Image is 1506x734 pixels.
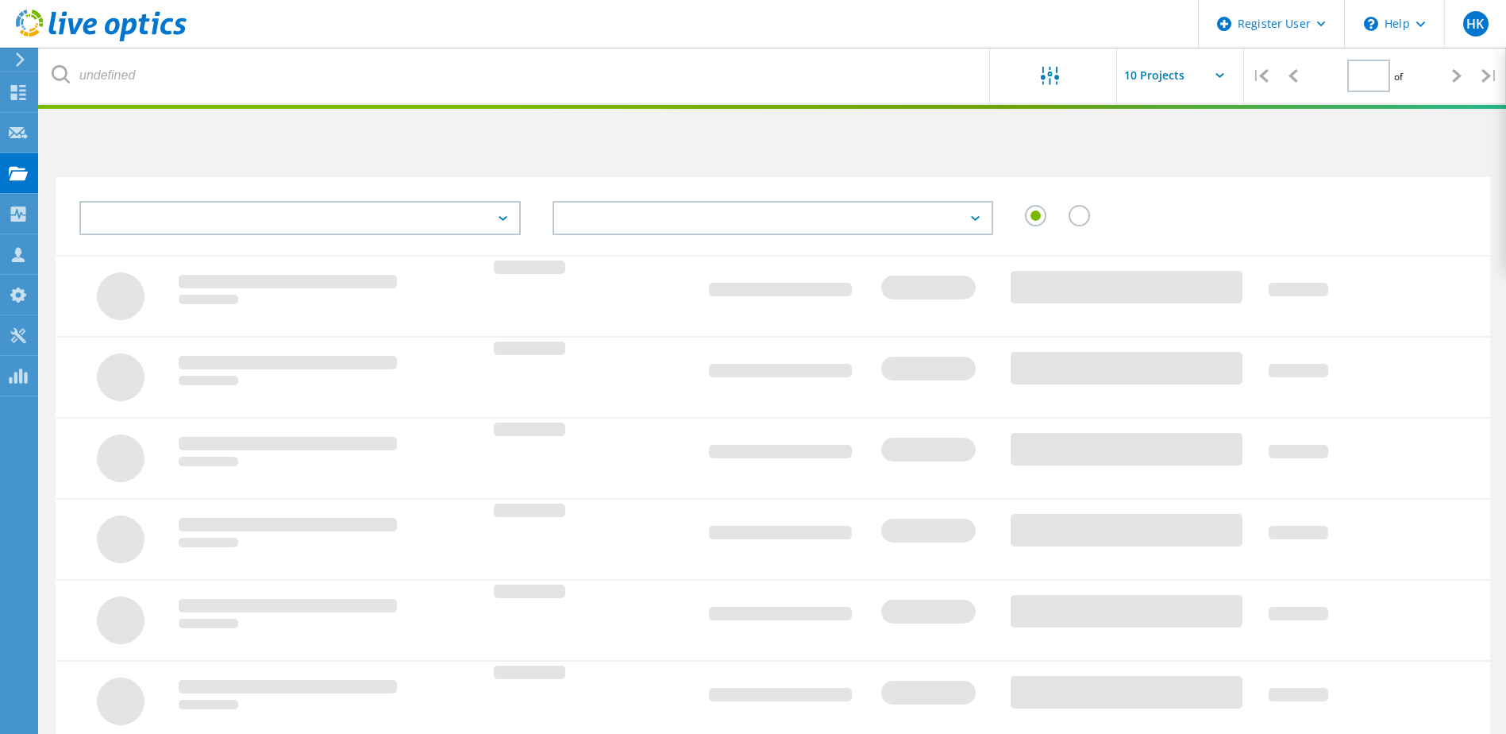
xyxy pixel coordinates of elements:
span: HK [1466,17,1484,30]
a: Live Optics Dashboard [16,33,187,44]
span: of [1394,70,1403,83]
input: undefined [40,48,991,103]
svg: \n [1364,17,1378,31]
div: | [1244,48,1277,104]
div: | [1473,48,1506,104]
